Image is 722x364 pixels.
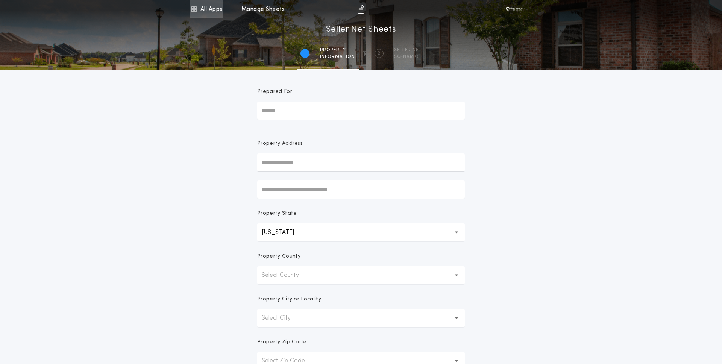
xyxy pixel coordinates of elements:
p: Select County [262,271,311,280]
p: Property City or Locality [257,296,321,303]
button: Select City [257,309,465,327]
p: Property County [257,253,301,260]
button: [US_STATE] [257,223,465,241]
span: SELLER NET [394,47,422,53]
p: Property State [257,210,297,217]
h1: Seller Net Sheets [326,24,396,36]
input: Prepared For [257,102,465,120]
span: information [320,54,355,60]
img: img [357,5,364,14]
p: Select City [262,314,303,323]
button: Select County [257,266,465,284]
p: [US_STATE] [262,228,306,237]
p: Property Zip Code [257,338,306,346]
h2: 1 [304,50,306,56]
h2: 2 [378,50,380,56]
span: Property [320,47,355,53]
p: Prepared For [257,88,292,96]
span: SCENARIO [394,54,422,60]
p: Property Address [257,140,465,147]
img: vs-icon [504,5,527,13]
